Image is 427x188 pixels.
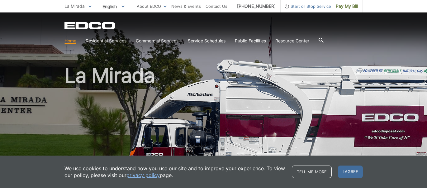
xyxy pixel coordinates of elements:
[188,37,225,44] a: Service Schedules
[136,37,178,44] a: Commercial Services
[275,37,309,44] a: Resource Center
[64,37,76,44] a: Home
[64,22,116,29] a: EDCD logo. Return to the homepage.
[235,37,266,44] a: Public Facilities
[338,166,363,178] span: I agree
[336,3,358,10] span: Pay My Bill
[206,3,227,10] a: Contact Us
[64,165,286,179] p: We use cookies to understand how you use our site and to improve your experience. To view our pol...
[292,166,332,178] a: Tell me more
[126,172,160,179] a: privacy policy
[137,3,167,10] a: About EDCO
[64,3,85,9] span: La Mirada
[98,1,129,12] span: English
[86,37,126,44] a: Residential Services
[171,3,201,10] a: News & Events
